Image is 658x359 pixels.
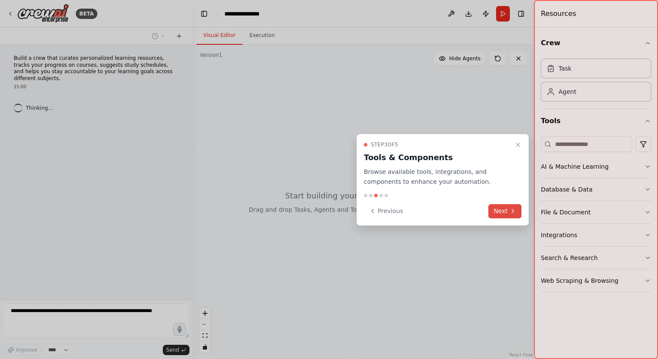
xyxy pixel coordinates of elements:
span: Step 3 of 5 [371,141,398,148]
h3: Tools & Components [364,152,511,164]
button: Hide left sidebar [198,8,210,20]
button: Close walkthrough [513,139,523,150]
button: Previous [364,204,408,218]
p: Browse available tools, integrations, and components to enhance your automation. [364,167,511,187]
button: Next [488,204,521,218]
